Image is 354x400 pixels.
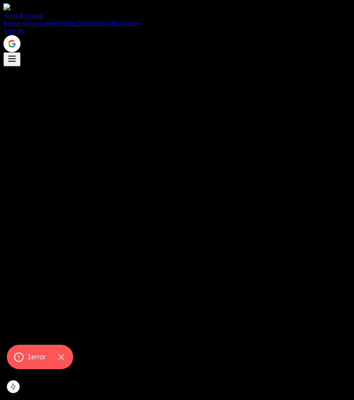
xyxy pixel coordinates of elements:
[77,20,112,27] a: Testimonials
[3,12,351,20] div: Auto-Respond
[125,20,139,27] a: Docs
[3,3,10,10] img: logo.svg
[27,20,57,27] a: Integration
[57,20,76,27] a: Pricing
[111,20,125,27] a: Blog
[3,27,24,35] a: Sign In
[3,3,351,20] a: Auto-Respond
[3,20,27,27] a: Features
